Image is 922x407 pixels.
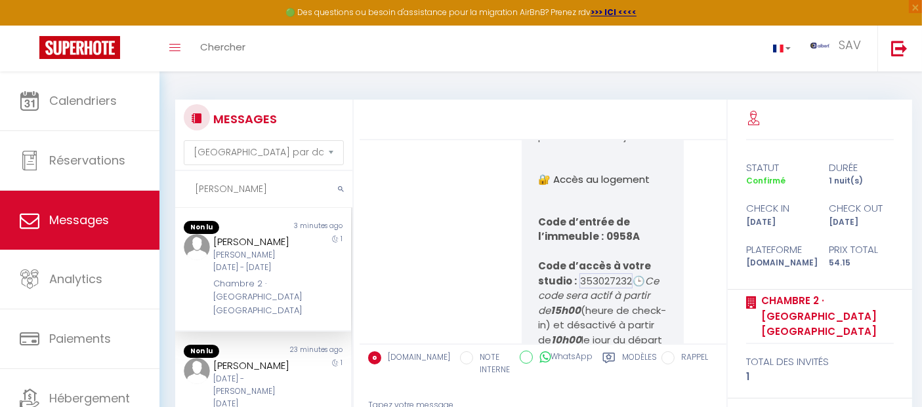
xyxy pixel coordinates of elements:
div: 3 minutes ago [263,221,351,234]
span: Réservations [49,152,125,168]
div: Plateforme [738,242,820,258]
span: Confirmé [746,175,786,186]
label: WhatsApp [533,351,593,365]
a: Chambre 2 · [GEOGRAPHIC_DATA] [GEOGRAPHIC_DATA] [757,293,894,339]
span: Calendriers [49,92,117,109]
b: 10h00 [551,333,581,347]
div: [PERSON_NAME] [213,358,299,374]
b: Code d’entrée de l’immeuble : [538,215,632,244]
div: Prix total [820,242,902,258]
a: >>> ICI <<<< [591,7,637,18]
div: Chambre 2 · [GEOGRAPHIC_DATA] [GEOGRAPHIC_DATA] [213,277,299,317]
input: Rechercher un mot clé [175,171,352,208]
h3: 🔐 Accès au logement [538,174,667,185]
div: [DATE] [738,216,820,229]
div: [DATE] [820,216,902,229]
label: Modèles [622,351,657,378]
div: check out [820,201,902,216]
span: Non lu [184,221,219,234]
img: ... [184,234,210,260]
div: [PERSON_NAME] [213,234,299,250]
span: 1 [341,358,343,368]
img: logout [891,40,908,56]
img: Super Booking [39,36,120,59]
div: [DOMAIN_NAME] [738,257,820,269]
div: [PERSON_NAME][DATE] - [DATE] [213,249,299,274]
span: Non lu [184,345,219,358]
div: 1 [746,369,894,385]
span: Chercher [200,40,245,54]
code: 353027232 [579,273,633,288]
label: RAPPEL [675,351,708,366]
b: Code d’accès à votre studio : [538,259,653,288]
a: ... SAV [801,26,877,71]
div: durée [820,160,902,176]
div: 1 nuit(s) [820,175,902,187]
label: [DOMAIN_NAME] [381,351,450,366]
em: Ce code sera actif à partir de [538,274,661,317]
li: 🕒 (heure de check-in) et désactivé à partir de le jour du départ (heure de check-out) [538,259,667,362]
div: check in [738,201,820,216]
img: ... [184,358,210,384]
div: 23 minutes ago [263,345,351,358]
label: NOTE INTERNE [473,351,510,376]
span: 1 [341,234,343,244]
b: 15h00 [551,303,581,317]
strong: 0958A [606,229,640,243]
span: Analytics [49,271,102,287]
div: statut [738,160,820,176]
span: Messages [49,212,109,228]
span: Hébergement [49,390,130,406]
div: total des invités [746,354,894,370]
span: SAV [839,37,861,53]
span: Paiements [49,330,111,347]
div: 54.15 [820,257,902,269]
img: ... [810,43,830,48]
h3: MESSAGES [210,104,277,134]
a: Chercher [190,26,255,71]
